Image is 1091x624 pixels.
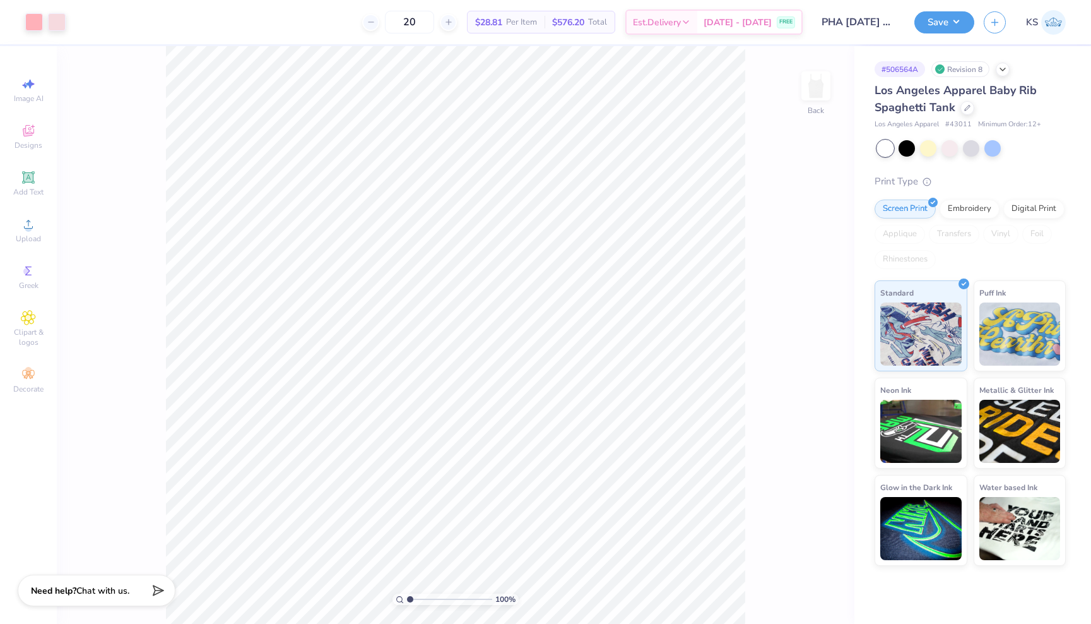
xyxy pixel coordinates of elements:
[880,497,962,560] img: Glow in the Dark Ink
[979,400,1061,463] img: Metallic & Glitter Ink
[875,200,936,219] div: Screen Print
[875,119,939,130] span: Los Angeles Apparel
[875,61,925,77] div: # 506564A
[1026,15,1038,30] span: KS
[875,225,925,244] div: Applique
[14,93,44,104] span: Image AI
[16,234,41,244] span: Upload
[1003,200,1064,219] div: Digital Print
[779,18,793,27] span: FREE
[929,225,979,244] div: Transfers
[13,187,44,197] span: Add Text
[875,174,1066,189] div: Print Type
[875,83,1037,115] span: Los Angeles Apparel Baby Rib Spaghetti Tank
[1026,10,1066,35] a: KS
[6,327,50,347] span: Clipart & logos
[633,16,681,29] span: Est. Delivery
[978,119,1041,130] span: Minimum Order: 12 +
[983,225,1018,244] div: Vinyl
[979,497,1061,560] img: Water based Ink
[506,16,537,29] span: Per Item
[495,594,516,605] span: 100 %
[1041,10,1066,35] img: Kelly Sherak
[945,119,972,130] span: # 43011
[13,384,44,394] span: Decorate
[704,16,772,29] span: [DATE] - [DATE]
[385,11,434,33] input: – –
[940,200,1000,219] div: Embroidery
[979,383,1054,397] span: Metallic & Glitter Ink
[875,250,936,269] div: Rhinestones
[880,481,952,494] span: Glow in the Dark Ink
[880,286,914,299] span: Standard
[31,585,76,597] strong: Need help?
[19,280,38,291] span: Greek
[76,585,129,597] span: Chat with us.
[812,9,905,35] input: Untitled Design
[979,481,1037,494] span: Water based Ink
[552,16,584,29] span: $576.20
[880,303,962,366] img: Standard
[15,140,42,150] span: Designs
[931,61,989,77] div: Revision 8
[588,16,607,29] span: Total
[1022,225,1052,244] div: Foil
[979,303,1061,366] img: Puff Ink
[808,105,824,116] div: Back
[914,11,974,33] button: Save
[803,73,829,99] img: Back
[880,383,911,397] span: Neon Ink
[475,16,502,29] span: $28.81
[880,400,962,463] img: Neon Ink
[979,286,1006,299] span: Puff Ink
